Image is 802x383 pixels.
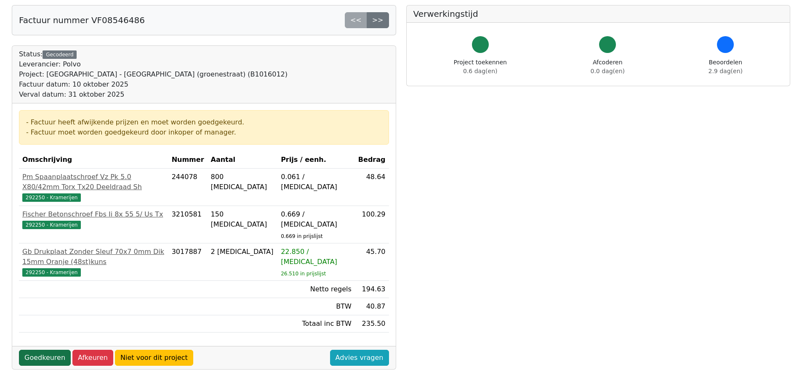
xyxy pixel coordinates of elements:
div: Status: [19,49,288,100]
div: 22.850 / [MEDICAL_DATA] [281,247,352,267]
div: Pm Spaanplaatschroef Vz Pk 5.0 X80/42mm Torx Tx20 Deeldraad Sh [22,172,165,192]
td: 48.64 [355,169,389,206]
h5: Verwerkingstijd [413,9,783,19]
div: - Factuur heeft afwijkende prijzen en moet worden goedgekeurd. [26,117,382,127]
div: Gb Drukplaat Zonder Sleuf 70x7 0mm Dik 15mm Oranje (48st)kuns [22,247,165,267]
td: 194.63 [355,281,389,298]
th: Prijs / eenh. [277,151,355,169]
a: Niet voor dit project [115,350,193,366]
a: Advies vragen [330,350,389,366]
div: Gecodeerd [43,50,77,59]
div: Fischer Betonschroef Fbs Ii 8x 55 5/ Us Tx [22,209,165,219]
sub: 0.669 in prijslijst [281,233,322,239]
span: 0.0 dag(en) [591,68,625,74]
th: Aantal [208,151,278,169]
td: 244078 [168,169,208,206]
div: 0.061 / [MEDICAL_DATA] [281,172,352,192]
div: 2 [MEDICAL_DATA] [211,247,274,257]
a: Afkeuren [72,350,113,366]
a: Gb Drukplaat Zonder Sleuf 70x7 0mm Dik 15mm Oranje (48st)kuns292250 - Kramerijen [22,247,165,277]
span: 2.9 dag(en) [709,68,743,74]
td: Totaal inc BTW [277,315,355,333]
div: Project: [GEOGRAPHIC_DATA] - [GEOGRAPHIC_DATA] (groenestraat) (B1016012) [19,69,288,79]
td: 40.87 [355,298,389,315]
div: 150 [MEDICAL_DATA] [211,209,274,230]
span: 292250 - Kramerijen [22,268,81,277]
td: 3017887 [168,243,208,281]
div: Afcoderen [591,58,625,76]
a: Pm Spaanplaatschroef Vz Pk 5.0 X80/42mm Torx Tx20 Deeldraad Sh292250 - Kramerijen [22,172,165,202]
span: 292250 - Kramerijen [22,193,81,202]
td: 235.50 [355,315,389,333]
td: BTW [277,298,355,315]
a: Fischer Betonschroef Fbs Ii 8x 55 5/ Us Tx292250 - Kramerijen [22,209,165,230]
th: Omschrijving [19,151,168,169]
h5: Factuur nummer VF08546486 [19,15,145,25]
div: 0.669 / [MEDICAL_DATA] [281,209,352,230]
th: Bedrag [355,151,389,169]
td: 3210581 [168,206,208,243]
td: 100.29 [355,206,389,243]
a: Goedkeuren [19,350,71,366]
div: Verval datum: 31 oktober 2025 [19,90,288,100]
div: Factuur datum: 10 oktober 2025 [19,79,288,90]
div: Leverancier: Polvo [19,59,288,69]
td: 45.70 [355,243,389,281]
a: >> [367,12,389,28]
sub: 26.510 in prijslijst [281,271,326,277]
th: Nummer [168,151,208,169]
span: 292250 - Kramerijen [22,221,81,229]
div: - Factuur moet worden goedgekeurd door inkoper of manager. [26,127,382,137]
span: 0.6 dag(en) [463,68,497,74]
div: Project toekennen [454,58,507,76]
div: Beoordelen [709,58,743,76]
td: Netto regels [277,281,355,298]
div: 800 [MEDICAL_DATA] [211,172,274,192]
